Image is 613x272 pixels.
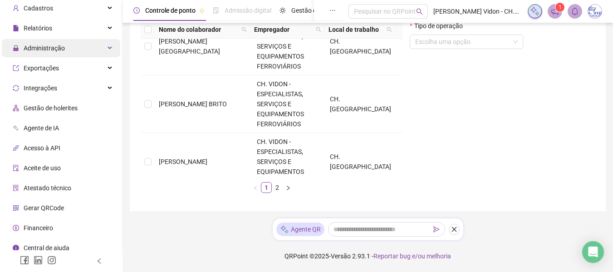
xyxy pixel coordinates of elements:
[145,7,196,14] span: Controle de ponto
[24,164,61,172] span: Aceite de uso
[240,23,249,36] span: search
[559,4,562,10] span: 1
[241,27,247,32] span: search
[24,104,78,112] span: Gestão de holerites
[555,3,564,12] sup: 1
[24,45,65,52] span: Administração
[261,182,272,193] li: 1
[24,184,71,192] span: Atestado técnico
[13,65,19,71] span: export
[329,25,383,35] span: Local de trabalho
[24,64,59,72] span: Exportações
[199,8,205,14] span: pushpin
[34,256,43,265] span: linkedin
[257,80,304,128] span: CH. VIDON - ESPECIALISTAS, SERVIÇOS E EQUIPAMENTOS FERROVIÁRIOS
[159,25,238,35] span: Nome do colaborador
[24,5,53,12] span: Cadastros
[387,27,392,32] span: search
[253,185,258,191] span: left
[13,245,19,251] span: info-circle
[159,158,207,165] span: [PERSON_NAME]
[582,241,604,263] div: Open Intercom Messenger
[47,256,56,265] span: instagram
[24,25,52,32] span: Relatórios
[551,7,559,15] span: notification
[250,182,261,193] li: Página anterior
[330,95,391,113] span: CH. [GEOGRAPHIC_DATA]
[433,6,522,16] span: [PERSON_NAME] Vidon - CH.VIDON ESP, SERV. E EQUIP. FERROVIÁRIO
[24,244,69,252] span: Central de ajuda
[13,5,19,11] span: user-add
[225,7,271,14] span: Admissão digital
[24,84,57,92] span: Integrações
[416,8,423,15] span: search
[316,27,321,32] span: search
[13,45,19,51] span: lock
[13,145,19,151] span: api
[257,138,304,185] span: CH. VIDON - ESPECIALISTAS, SERVIÇOS E EQUIPAMENTOS FERROVIÁRIOS
[410,21,468,31] label: Tipo de operação
[283,182,294,193] button: right
[261,183,271,193] a: 1
[24,224,53,232] span: Financeiro
[272,183,282,193] a: 2
[451,226,457,232] span: close
[250,182,261,193] button: left
[13,225,19,231] span: dollar
[571,7,579,15] span: bell
[331,252,351,260] span: Versão
[24,204,64,212] span: Gerar QRCode
[588,5,602,18] img: 30584
[285,185,291,191] span: right
[13,205,19,211] span: qrcode
[276,223,324,236] div: Agente QR
[280,7,286,14] span: sun
[13,165,19,171] span: audit
[291,7,337,14] span: Gestão de férias
[24,144,60,152] span: Acesso à API
[13,25,19,31] span: file
[213,7,219,14] span: file-done
[24,124,59,132] span: Agente de IA
[373,252,451,260] span: Reportar bug e/ou melhoria
[530,6,540,16] img: sparkle-icon.fc2bf0ac1784a2077858766a79e2daf3.svg
[314,23,323,36] span: search
[13,185,19,191] span: solution
[330,153,391,170] span: CH. [GEOGRAPHIC_DATA]
[257,23,304,70] span: CH. VIDON - ESPECIALISTAS, SERVIÇOS E EQUIPAMENTOS FERROVIÁRIOS
[254,25,312,35] span: Empregador
[433,226,440,232] span: send
[159,100,227,108] span: [PERSON_NAME] BRITO
[385,23,394,36] span: search
[13,85,19,91] span: sync
[283,182,294,193] li: Próxima página
[329,7,336,14] span: ellipsis
[272,182,283,193] li: 2
[123,240,613,272] footer: QRPoint © 2025 - 2.93.1 -
[96,258,103,264] span: left
[20,256,29,265] span: facebook
[280,225,289,234] img: sparkle-icon.fc2bf0ac1784a2077858766a79e2daf3.svg
[13,105,19,111] span: apartment
[133,7,140,14] span: clock-circle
